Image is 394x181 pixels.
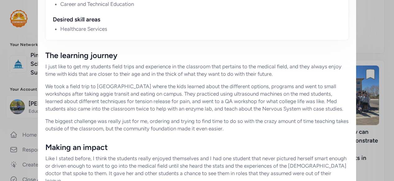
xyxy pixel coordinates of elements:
p: The biggest challenge was really just for me, ordering and trying to find time to do so with the ... [45,117,349,132]
div: Making an impact [45,142,349,152]
p: I just like to get my students field trips and experience in the classroom that pertains to the m... [45,63,349,78]
li: Healthcare Services [60,25,341,33]
li: Career and Technical Education [60,0,341,8]
div: The learning journey [45,50,349,60]
div: Desired skill areas [53,15,341,24]
p: We took a field trip to [GEOGRAPHIC_DATA] where the kids learned about the different options, pro... [45,83,349,112]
